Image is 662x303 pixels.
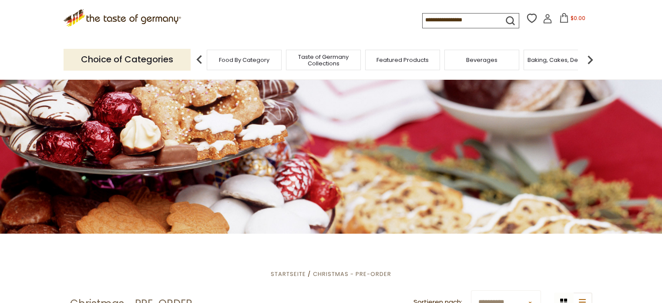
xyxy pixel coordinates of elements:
a: Food By Category [219,57,269,63]
a: Baking, Cakes, Desserts [528,57,595,63]
a: Startseite [271,270,306,278]
a: Christmas - PRE-ORDER [313,270,391,278]
p: Choice of Categories [64,49,191,70]
a: Featured Products [376,57,429,63]
a: Beverages [466,57,497,63]
button: $0.00 [554,13,591,26]
a: Taste of Germany Collections [289,54,358,67]
img: next arrow [581,51,599,68]
span: $0.00 [571,14,585,22]
img: previous arrow [191,51,208,68]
